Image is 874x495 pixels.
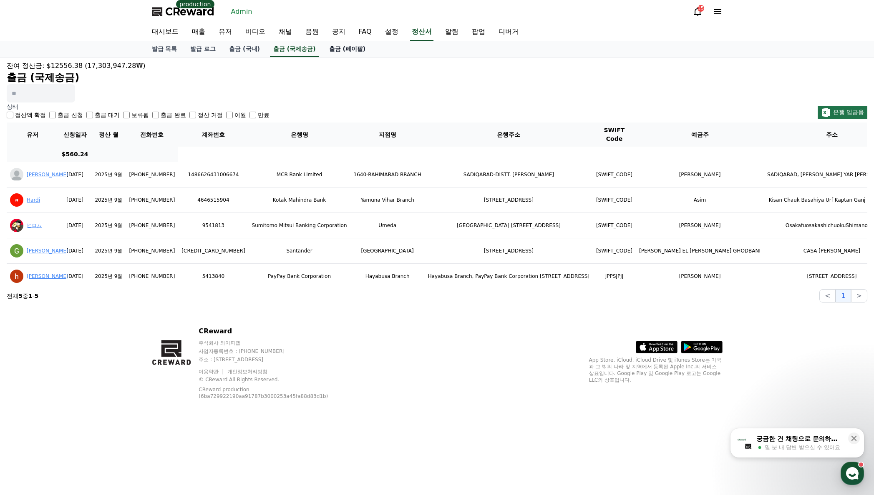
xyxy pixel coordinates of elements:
td: [GEOGRAPHIC_DATA] [350,238,425,264]
span: 대화 [76,277,86,284]
td: [PHONE_NUMBER] [126,213,178,238]
label: 정산액 확정 [15,111,46,119]
td: 1640-RAHIMABAD BRANCH [350,162,425,187]
td: SADIQABAD-DISTT. [PERSON_NAME] [425,162,593,187]
a: 출금 (국내) [222,41,267,57]
img: ACg8ocLKAvqLL6oSDr078_KfJflhpVT1zBHHvv3gIFCTJLfmnQRYgQ=s96-c [10,270,23,283]
td: 4646515904 [178,187,248,213]
a: [PERSON_NAME] [27,273,68,279]
td: [PERSON_NAME] [636,162,764,187]
img: profile_blank.webp [10,168,23,181]
span: 설정 [129,277,139,283]
a: Admin [228,5,256,18]
img: ACg8ocLzDUhh0XkdBJeeOZ4iiVkhiEfw1cQWZHW69fbQw4vrk-1CrOtF=s96-c [10,219,23,232]
a: CReward [152,5,214,18]
th: SWIFT Code [593,122,636,147]
td: [GEOGRAPHIC_DATA] [STREET_ADDRESS] [425,213,593,238]
a: 출금 (국제송금) [270,41,319,57]
p: App Store, iCloud, iCloud Drive 및 iTunes Store는 미국과 그 밖의 나라 및 지역에서 등록된 Apple Inc.의 서비스 상표입니다. Goo... [589,357,723,383]
td: 9541813 [178,213,248,238]
div: 15 [698,5,704,12]
a: 설정 [378,23,405,41]
td: [PHONE_NUMBER] [126,187,178,213]
th: 지점명 [350,122,425,147]
a: 팝업 [465,23,492,41]
th: 신청일자 [58,122,92,147]
td: Sumitomo Mitsui Banking Corporation [249,213,350,238]
img: ACg8ocK6o0fCofFZMXaD0tWOdyBbmJ3D8oleYyj4Nkd9g64qlagD_Ss=s96-c [10,193,23,207]
td: 2025년 9월 [91,264,126,289]
label: 출금 완료 [161,111,186,119]
td: [SWIFT_CODE] [593,238,636,264]
label: 출금 신청 [58,111,83,119]
th: 은행명 [249,122,350,147]
label: 보류됨 [131,111,149,119]
a: [PERSON_NAME] [27,248,68,254]
a: Hardi [27,197,40,203]
td: 2025년 9월 [91,213,126,238]
td: Yamuna Vihar Branch [350,187,425,213]
td: [PHONE_NUMBER] [126,162,178,187]
td: [DATE] [58,238,92,264]
a: 매출 [185,23,212,41]
a: 설정 [108,264,160,285]
p: 전체 중 - [7,292,38,300]
td: [PHONE_NUMBER] [126,264,178,289]
a: 정산서 [410,23,433,41]
button: < [819,289,836,302]
a: 개인정보처리방침 [227,369,267,375]
td: 5413840 [178,264,248,289]
p: 주소 : [STREET_ADDRESS] [199,356,345,363]
td: [DATE] [58,187,92,213]
td: 2025년 9월 [91,162,126,187]
td: Hayabusa Branch, PayPay Bank Corporation [STREET_ADDRESS] [425,264,593,289]
a: 발급 로그 [184,41,222,57]
label: 출금 대기 [95,111,120,119]
p: 상태 [7,102,270,111]
a: [PERSON_NAME] [27,172,68,177]
td: [DATE] [58,213,92,238]
label: 정산 거절 [198,111,223,119]
button: > [851,289,867,302]
h2: 출금 (국제송금) [7,71,867,84]
strong: 5 [18,292,23,299]
td: [CREDIT_CARD_NUMBER] [178,238,248,264]
th: 정산 월 [91,122,126,147]
td: [PERSON_NAME] [636,213,764,238]
span: 잔여 정산금: [7,62,44,70]
span: $12556.38 (17,303,947.28₩) [47,62,146,70]
td: [DATE] [58,264,92,289]
a: 대화 [55,264,108,285]
td: 2025년 9월 [91,238,126,264]
td: Hayabusa Branch [350,264,425,289]
a: ヒロム [27,222,42,228]
a: 알림 [438,23,465,41]
strong: 1 [28,292,33,299]
td: 1486626431006674 [178,162,248,187]
p: 주식회사 와이피랩 [199,340,345,346]
td: [PERSON_NAME] EL [PERSON_NAME] GHODBANI [636,238,764,264]
p: CReward [199,326,345,336]
td: [SWIFT_CODE] [593,187,636,213]
td: Kotak Mahindra Bank [249,187,350,213]
td: PayPay Bank Corporation [249,264,350,289]
span: 홈 [26,277,31,283]
p: © CReward All Rights Reserved. [199,376,345,383]
td: [SWIFT_CODE] [593,162,636,187]
td: JPPSJPJJ [593,264,636,289]
label: 이월 [234,111,246,119]
a: 채널 [272,23,299,41]
th: 예금주 [636,122,764,147]
span: CReward [165,5,214,18]
a: 출금 (페이팔) [322,41,373,57]
td: Umeda [350,213,425,238]
a: 비디오 [239,23,272,41]
p: $560.24 [62,150,88,159]
a: 15 [693,7,703,17]
img: ACg8ocIiooszFT_ZI0j0WLvvll3Fx2G2FutFFJPZL1Tq7rvmj9wTeg=s96-c [10,244,23,257]
p: CReward production (6ba729922190aa91787b3000253a45fa88d83d1b) [199,386,332,400]
strong: 5 [35,292,39,299]
td: [STREET_ADDRESS] [425,238,593,264]
th: 유저 [7,122,58,147]
td: Santander [249,238,350,264]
